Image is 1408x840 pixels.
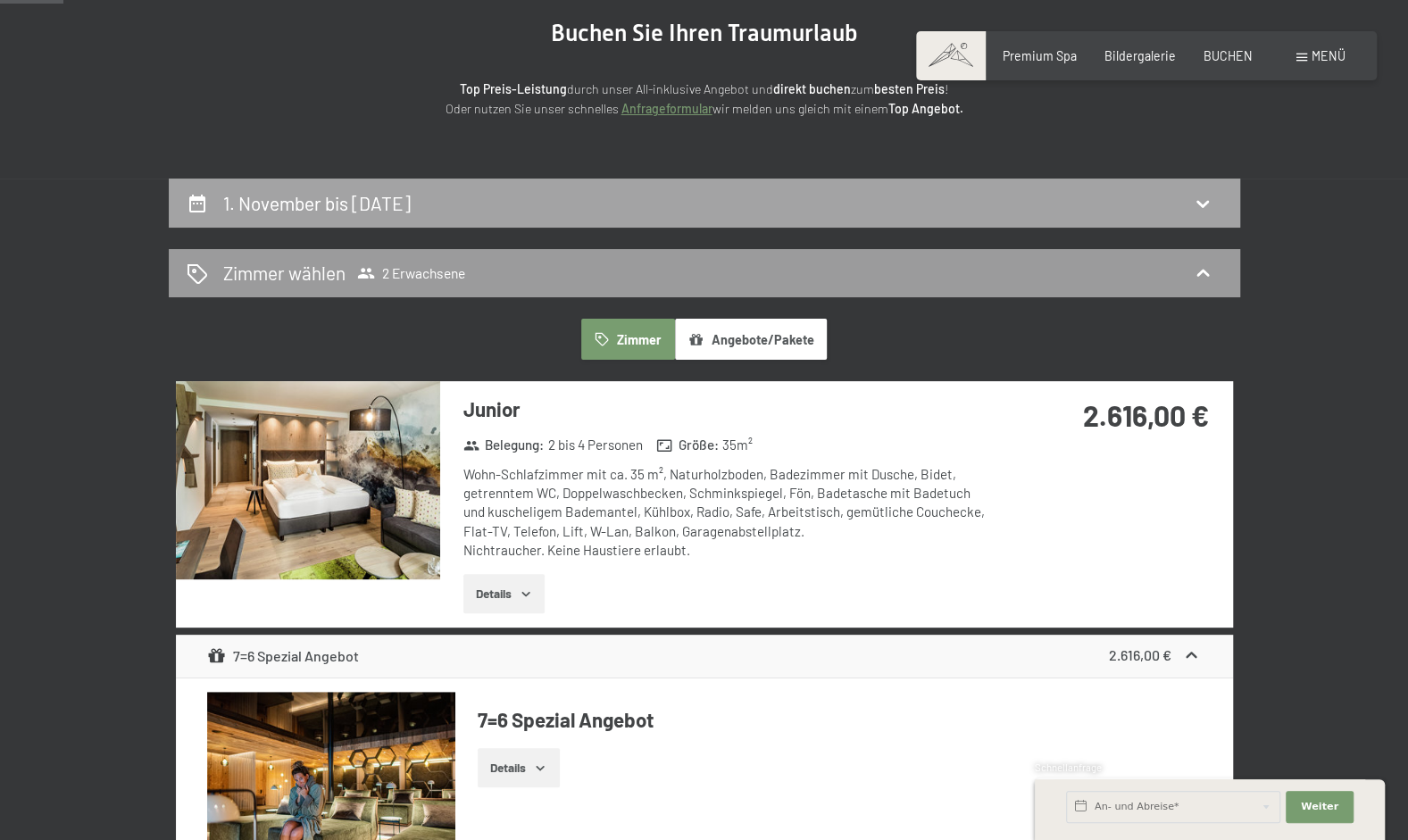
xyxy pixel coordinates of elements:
strong: besten Preis [874,81,945,96]
button: Weiter [1286,791,1354,823]
span: Buchen Sie Ihren Traumurlaub [551,20,858,46]
strong: Top Angebot. [888,101,963,116]
div: Wohn-Schlafzimmer mit ca. 35 m², Naturholzboden, Badezimmer mit Dusche, Bidet, getrenntem WC, Dop... [463,465,995,560]
a: Bildergalerie [1104,48,1176,63]
h2: Zimmer wählen [223,260,346,286]
h4: 7=6 Spezial Angebot [478,706,1201,734]
strong: 2.616,00 € [1109,646,1171,663]
strong: Top Preis-Leistung [460,81,567,96]
h3: Junior [463,395,995,423]
span: Weiter [1301,800,1338,814]
a: Anfrageformular [621,101,712,116]
p: durch unser All-inklusive Angebot und zum ! Oder nutzen Sie unser schnelles wir melden uns gleich... [312,79,1097,120]
span: 2 bis 4 Personen [548,436,643,454]
span: 35 m² [722,436,753,454]
button: Angebote/Pakete [675,319,827,360]
a: BUCHEN [1204,48,1253,63]
div: 7=6 Spezial Angebot2.616,00 € [176,635,1233,678]
span: 2 Erwachsene [357,264,465,282]
strong: direkt buchen [773,81,851,96]
strong: 2.616,00 € [1083,398,1209,432]
div: 7=6 Spezial Angebot [207,645,359,667]
button: Details [478,748,559,787]
a: Premium Spa [1003,48,1077,63]
h2: 1. November bis [DATE] [223,192,411,214]
span: Menü [1312,48,1346,63]
strong: Größe : [656,436,719,454]
button: Zimmer [581,319,674,360]
button: Details [463,574,545,613]
strong: Belegung : [463,436,545,454]
img: mss_renderimg.php [176,381,440,579]
span: Schnellanfrage [1035,761,1102,773]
